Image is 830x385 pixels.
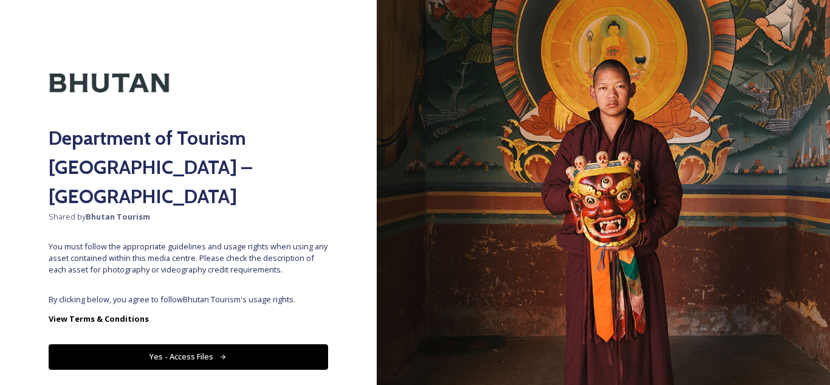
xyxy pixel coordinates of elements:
[49,311,328,326] a: View Terms & Conditions
[49,241,328,276] span: You must follow the appropriate guidelines and usage rights when using any asset contained within...
[49,344,328,369] button: Yes - Access Files
[49,294,328,305] span: By clicking below, you agree to follow Bhutan Tourism 's usage rights.
[49,211,328,223] span: Shared by
[86,211,150,222] strong: Bhutan Tourism
[49,49,170,117] img: Kingdom-of-Bhutan-Logo.png
[49,123,328,211] h2: Department of Tourism [GEOGRAPHIC_DATA] – [GEOGRAPHIC_DATA]
[49,313,149,324] strong: View Terms & Conditions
